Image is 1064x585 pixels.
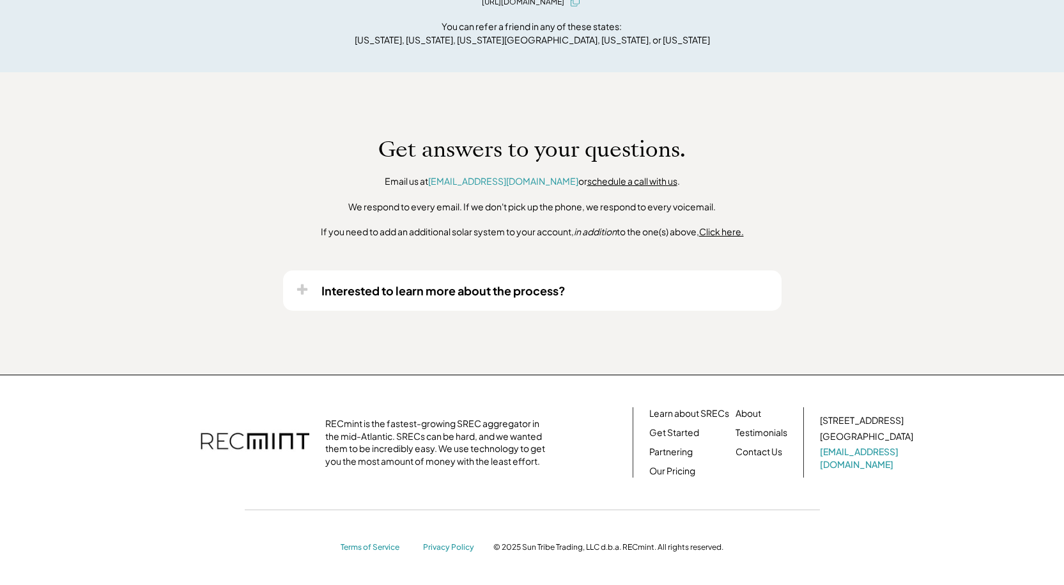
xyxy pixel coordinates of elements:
[325,417,552,467] div: RECmint is the fastest-growing SREC aggregator in the mid-Atlantic. SRECs can be hard, and we wan...
[587,175,677,187] a: schedule a call with us
[699,226,744,237] u: Click here.
[341,542,411,553] a: Terms of Service
[378,136,686,163] h1: Get answers to your questions.
[385,175,680,188] div: Email us at or .
[820,414,904,427] div: [STREET_ADDRESS]
[574,226,617,237] em: in addition
[321,226,744,238] div: If you need to add an additional solar system to your account, to the one(s) above,
[736,446,782,458] a: Contact Us
[201,420,309,465] img: recmint-logotype%403x.png
[428,175,578,187] a: [EMAIL_ADDRESS][DOMAIN_NAME]
[423,542,481,553] a: Privacy Policy
[736,407,761,420] a: About
[649,446,693,458] a: Partnering
[736,426,787,439] a: Testimonials
[649,465,695,478] a: Our Pricing
[355,20,710,47] div: You can refer a friend in any of these states: [US_STATE], [US_STATE], [US_STATE][GEOGRAPHIC_DATA...
[820,446,916,471] a: [EMAIL_ADDRESS][DOMAIN_NAME]
[820,430,913,443] div: [GEOGRAPHIC_DATA]
[649,426,699,439] a: Get Started
[321,283,566,298] div: Interested to learn more about the process?
[649,407,729,420] a: Learn about SRECs
[348,201,716,214] div: We respond to every email. If we don't pick up the phone, we respond to every voicemail.
[493,542,723,552] div: © 2025 Sun Tribe Trading, LLC d.b.a. RECmint. All rights reserved.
